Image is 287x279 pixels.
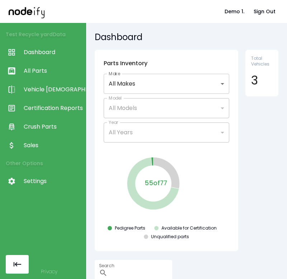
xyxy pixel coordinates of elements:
span: Sales [24,141,82,150]
h6: Parts Inventory [104,59,229,68]
span: Crush Parts [24,122,82,131]
div: Unqualified parts [151,234,189,240]
h5: Dashboard [95,32,278,43]
button: Demo 1. [222,5,247,18]
a: Privacy [41,268,57,275]
span: Dashboard [24,48,82,57]
span: All Parts [24,67,82,75]
img: nodeify [9,5,44,18]
h4: 3 [251,73,273,88]
label: Search [99,263,114,269]
div: All Makes [104,74,229,94]
div: All Years [104,122,229,143]
button: Sign Out [251,5,278,18]
p: 55 of 77 [145,178,167,188]
span: Total Vehicles [251,56,273,67]
div: Available for Certification [161,225,217,231]
span: Certification Reports [24,104,82,112]
label: Make [109,71,120,77]
label: Model [109,95,122,101]
div: Pedigree Parts [115,225,145,231]
label: Year [109,119,118,125]
div: All Models [104,98,229,118]
span: Settings [24,177,82,186]
span: Vehicle [DEMOGRAPHIC_DATA] [24,85,82,94]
